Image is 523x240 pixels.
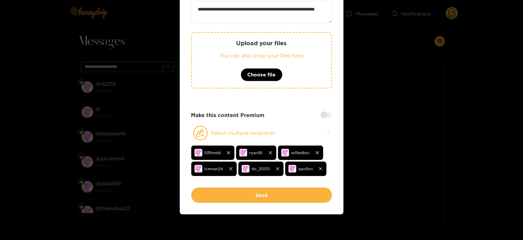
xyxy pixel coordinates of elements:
p: Upload your files [205,39,318,47]
span: williedboi [291,149,310,156]
span: apollon [299,165,313,172]
strong: Make this content Premium [191,111,265,119]
img: no-avatar.png [195,149,202,157]
img: no-avatar.png [289,165,296,173]
img: no-avatar.png [239,149,247,157]
span: Choose file [248,71,276,79]
img: no-avatar.png [281,149,289,157]
span: iceman24 [205,165,223,172]
img: no-avatar.png [242,165,250,173]
p: You can also drop your files here [205,52,318,59]
img: no-avatar.png [195,165,202,173]
button: Choose file [241,68,283,81]
span: ryan56 [250,149,263,156]
span: dv_2000 [252,165,270,172]
button: Select multiple recipients [191,126,332,141]
span: 539redd [205,149,221,156]
button: Send [191,188,332,203]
